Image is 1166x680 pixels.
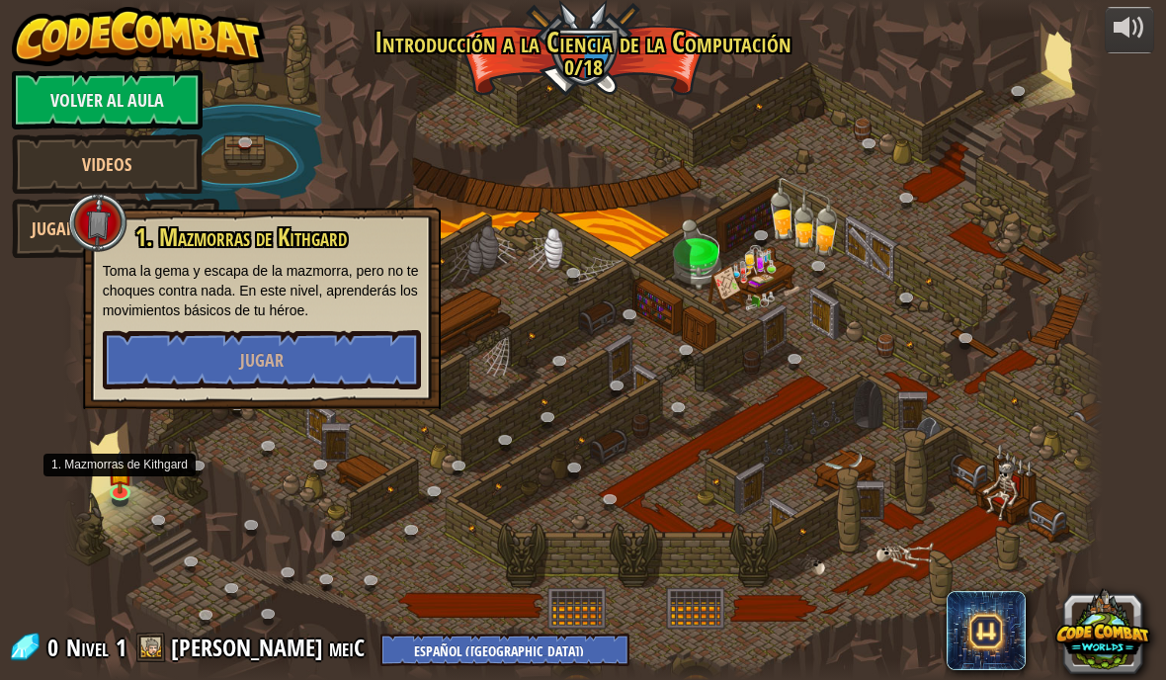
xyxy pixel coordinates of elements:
span: 1 [116,632,126,663]
img: level-banner-started.png [108,451,133,494]
span: Jugar [240,348,284,373]
button: Jugar [103,330,421,389]
a: Volver al aula [12,70,203,129]
span: 1. Mazmorras de Kithgard [135,220,347,254]
button: Ajustar el volúmen [1105,7,1154,53]
span: 0 [47,632,64,663]
span: Nivel [66,632,109,664]
img: CodeCombat - Learn how to code by playing a game [12,7,265,66]
a: [PERSON_NAME] meiC [171,632,371,663]
a: Jugar en Golden Goal [12,199,219,258]
a: Videos [12,134,203,194]
p: Toma la gema y escapa de la mazmorra, pero no te choques contra nada. En este nivel, aprenderás l... [103,261,421,320]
